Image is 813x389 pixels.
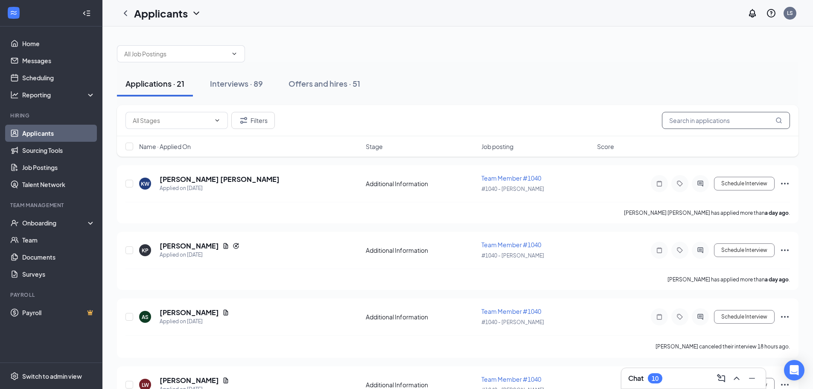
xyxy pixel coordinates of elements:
[22,52,95,69] a: Messages
[787,9,793,17] div: LS
[652,375,659,382] div: 10
[747,8,758,18] svg: Notifications
[10,372,19,380] svg: Settings
[481,375,541,383] span: Team Member #1040
[134,6,188,20] h1: Applicants
[231,112,275,129] button: Filter Filters
[366,142,383,151] span: Stage
[9,9,18,17] svg: WorkstreamLogo
[675,247,685,254] svg: Tag
[481,142,513,151] span: Job posting
[22,69,95,86] a: Scheduling
[10,202,93,209] div: Team Management
[239,115,249,126] svg: Filter
[160,376,219,385] h5: [PERSON_NAME]
[139,142,191,151] span: Name · Applied On
[628,374,644,383] h3: Chat
[191,8,201,18] svg: ChevronDown
[222,309,229,316] svg: Document
[714,310,775,324] button: Schedule Interview
[597,142,614,151] span: Score
[695,247,705,254] svg: ActiveChat
[695,180,705,187] svg: ActiveChat
[22,231,95,249] a: Team
[142,247,149,254] div: KP
[366,179,476,188] div: Additional Information
[160,175,280,184] h5: [PERSON_NAME] [PERSON_NAME]
[695,313,705,320] svg: ActiveChat
[160,184,280,193] div: Applied on [DATE]
[222,377,229,384] svg: Document
[141,180,149,187] div: KW
[22,249,95,266] a: Documents
[22,266,95,283] a: Surveys
[233,243,239,249] svg: Reapply
[82,9,91,18] svg: Collapse
[481,307,541,315] span: Team Member #1040
[366,380,476,389] div: Additional Information
[22,304,95,321] a: PayrollCrown
[747,373,757,383] svg: Minimize
[222,243,229,249] svg: Document
[22,125,95,142] a: Applicants
[22,142,95,159] a: Sourcing Tools
[624,209,790,216] p: [PERSON_NAME] [PERSON_NAME] has applied more than .
[160,241,219,251] h5: [PERSON_NAME]
[288,78,360,89] div: Offers and hires · 51
[10,219,19,227] svg: UserCheck
[667,276,790,283] p: [PERSON_NAME] has applied more than .
[745,371,759,385] button: Minimize
[654,247,664,254] svg: Note
[716,373,726,383] svg: ComposeMessage
[231,50,238,57] svg: ChevronDown
[775,117,782,124] svg: MagnifyingGlass
[654,313,664,320] svg: Note
[780,312,790,322] svg: Ellipses
[784,360,804,380] div: Open Intercom Messenger
[10,91,19,99] svg: Analysis
[160,317,229,326] div: Applied on [DATE]
[124,49,227,58] input: All Job Postings
[210,78,263,89] div: Interviews · 89
[675,180,685,187] svg: Tag
[22,372,82,380] div: Switch to admin view
[481,252,544,259] span: #1040 - [PERSON_NAME]
[22,159,95,176] a: Job Postings
[730,371,743,385] button: ChevronUp
[481,186,544,192] span: #1040 - [PERSON_NAME]
[10,291,93,298] div: Payroll
[656,342,790,351] div: [PERSON_NAME] canceled their interview 18 hours ago.
[214,117,221,124] svg: ChevronDown
[731,373,742,383] svg: ChevronUp
[714,177,775,190] button: Schedule Interview
[675,313,685,320] svg: Tag
[10,112,93,119] div: Hiring
[780,245,790,255] svg: Ellipses
[366,313,476,321] div: Additional Information
[481,241,541,249] span: Team Member #1040
[481,174,541,182] span: Team Member #1040
[160,251,239,259] div: Applied on [DATE]
[481,319,544,325] span: #1040 - [PERSON_NAME]
[133,116,210,125] input: All Stages
[142,313,149,321] div: AS
[714,243,775,257] button: Schedule Interview
[780,178,790,189] svg: Ellipses
[765,210,789,216] b: a day ago
[142,381,149,389] div: LW
[654,180,664,187] svg: Note
[766,8,776,18] svg: QuestionInfo
[662,112,790,129] input: Search in applications
[120,8,131,18] svg: ChevronLeft
[22,176,95,193] a: Talent Network
[160,308,219,317] h5: [PERSON_NAME]
[125,78,184,89] div: Applications · 21
[22,219,88,227] div: Onboarding
[22,35,95,52] a: Home
[714,371,728,385] button: ComposeMessage
[366,246,476,254] div: Additional Information
[765,276,789,283] b: a day ago
[22,91,96,99] div: Reporting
